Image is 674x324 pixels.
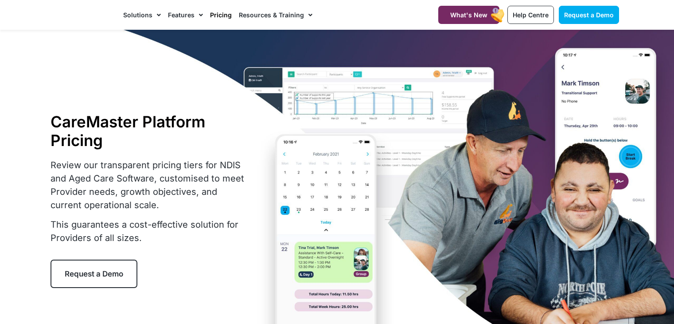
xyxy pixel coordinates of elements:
[507,6,554,24] a: Help Centre
[51,218,250,245] p: This guarantees a cost-effective solution for Providers of all sizes.
[559,6,619,24] a: Request a Demo
[564,11,614,19] span: Request a Demo
[513,11,549,19] span: Help Centre
[55,8,114,22] img: CareMaster Logo
[450,11,487,19] span: What's New
[65,269,123,278] span: Request a Demo
[51,112,250,150] h1: CareMaster Platform Pricing
[51,158,250,212] p: Review our transparent pricing tiers for NDIS and Aged Care Software, customised to meet Provider...
[51,260,137,288] a: Request a Demo
[438,6,499,24] a: What's New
